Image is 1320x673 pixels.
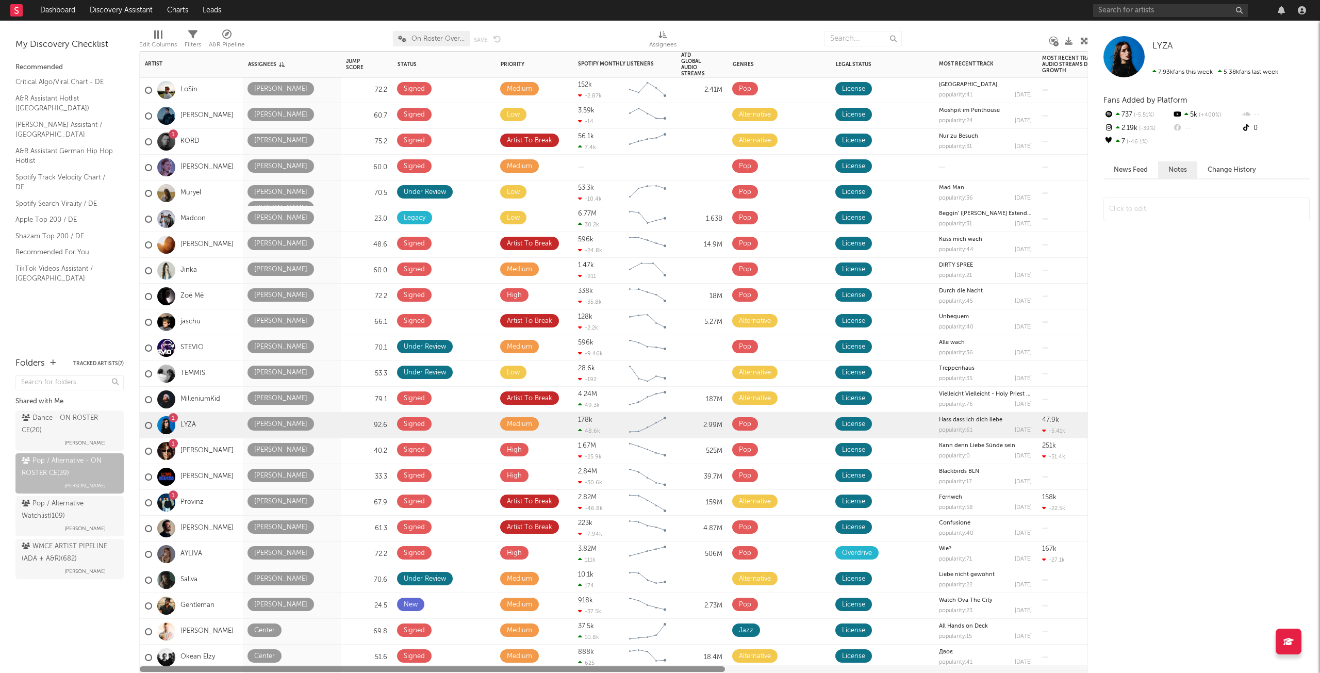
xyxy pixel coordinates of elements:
[73,361,124,366] button: Tracked Artists(7)
[681,239,722,251] div: 14.9M
[254,202,307,215] div: [PERSON_NAME]
[681,316,722,329] div: 5.27M
[578,61,655,67] div: Spotify Monthly Listeners
[939,92,972,98] div: popularity: 41
[180,163,234,172] a: [PERSON_NAME]
[939,299,973,304] div: popularity: 45
[578,221,599,228] div: 30.2k
[939,144,972,150] div: popularity: 31
[733,61,800,68] div: Genres
[624,361,671,387] svg: Chart title
[939,134,978,139] a: Nur zu Besuch
[939,623,988,629] a: All Hands on Deck
[939,520,970,526] a: Confusione
[578,428,600,434] div: 48.6k
[939,195,973,201] div: popularity: 36
[578,314,592,320] div: 128k
[180,318,201,326] a: jaschu
[578,324,598,331] div: -2.2k
[842,160,865,173] div: License
[739,186,751,199] div: Pop
[180,266,197,275] a: Jinka
[842,186,865,199] div: License
[507,289,522,302] div: High
[624,284,671,309] svg: Chart title
[404,135,425,147] div: Signed
[578,417,592,423] div: 178k
[1015,221,1032,227] div: [DATE]
[939,185,964,191] a: Mad Man
[681,393,722,406] div: 187M
[578,273,596,280] div: -911
[836,61,903,68] div: Legal Status
[1197,112,1221,118] span: +400 %
[180,421,196,430] a: LYZA
[739,212,751,224] div: Pop
[15,396,124,408] div: Shared with Me
[842,83,865,95] div: License
[939,324,973,330] div: popularity: 40
[624,413,671,438] svg: Chart title
[15,119,113,140] a: [PERSON_NAME] Assistant / [GEOGRAPHIC_DATA]
[739,392,771,405] div: Alternative
[404,341,446,353] div: Under Review
[842,418,865,431] div: License
[939,185,1032,191] div: Mad Man
[939,61,1016,67] div: Most Recent Track
[180,524,234,533] a: [PERSON_NAME]
[139,26,177,56] div: Edit Columns
[346,84,387,96] div: 72.2
[254,444,307,456] div: [PERSON_NAME]
[624,309,671,335] svg: Chart title
[346,58,372,71] div: Jump Score
[180,601,214,610] a: Gentleman
[254,315,307,327] div: [PERSON_NAME]
[1015,324,1032,330] div: [DATE]
[939,391,1032,397] div: Vielleicht Vielleicht - Holy Priest & elMefti Remix
[346,187,387,200] div: 70.5
[739,264,751,276] div: Pop
[64,565,106,578] span: [PERSON_NAME]
[939,443,1015,449] a: Kann denn Liebe Sünde sein
[1103,96,1187,104] span: Fans Added by Platform
[939,417,1002,423] a: Hass dass ich dich liebe
[578,236,593,243] div: 596k
[578,247,602,254] div: -24.8k
[346,110,387,122] div: 60.7
[739,289,751,302] div: Pop
[15,263,113,284] a: TikTok Videos Assistant / [GEOGRAPHIC_DATA]
[624,206,671,232] svg: Chart title
[939,237,1032,242] div: Küss mich wach
[180,498,204,507] a: Provinz
[1042,428,1065,434] div: -5.41k
[649,39,676,51] div: Assignees
[939,391,1068,397] a: Vielleicht Vielleicht - Holy Priest & elMefti Remix
[939,247,973,253] div: popularity: 44
[939,118,973,124] div: popularity: 24
[939,314,1032,320] div: Unbequem
[1042,442,1056,449] div: 251k
[939,469,979,474] a: Blackbirds BLN
[507,418,532,431] div: Medium
[1103,108,1172,122] div: 737
[939,598,993,603] a: Watch Ova The City
[346,393,387,406] div: 79.1
[1015,273,1032,278] div: [DATE]
[939,82,1032,88] div: Mailand
[404,109,425,121] div: Signed
[507,315,552,327] div: Artist To Break
[180,292,204,301] a: Zoë Më
[346,445,387,457] div: 40.2
[578,442,596,449] div: 1.67M
[404,238,425,250] div: Signed
[842,238,865,250] div: License
[681,419,722,432] div: 2.99M
[185,26,201,56] div: Filters
[15,145,113,167] a: A&R Assistant German Hip Hop Hotlist
[15,453,124,494] a: Pop / Alternative - ON ROSTER CE(39)[PERSON_NAME]
[578,262,594,269] div: 1.47k
[254,418,307,431] div: [PERSON_NAME]
[939,350,973,356] div: popularity: 36
[578,365,595,372] div: 28.6k
[939,108,1032,113] div: Moshpit im Penthouse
